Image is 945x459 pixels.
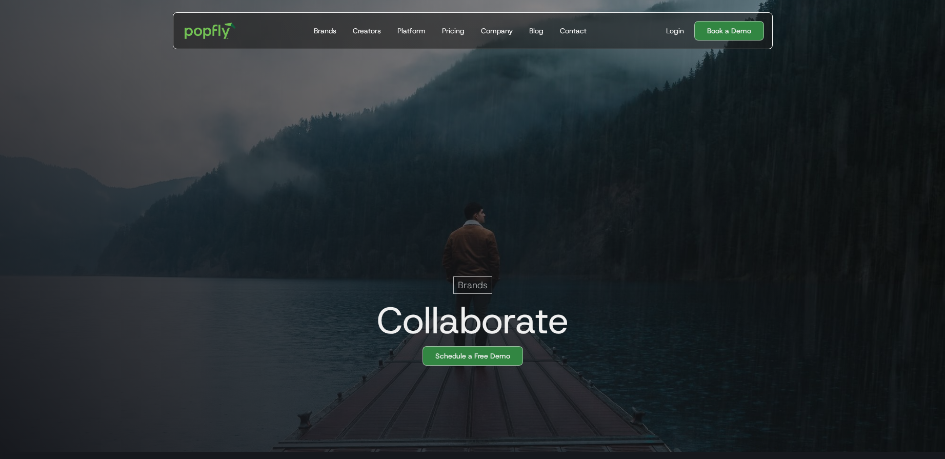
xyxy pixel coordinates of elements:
p: Brands [458,279,488,291]
div: Pricing [442,26,465,36]
div: Platform [397,26,426,36]
div: Company [481,26,513,36]
a: Company [477,13,517,49]
a: Contact [556,13,591,49]
div: Contact [560,26,587,36]
a: Schedule a Free Demo [423,346,523,366]
a: Creators [349,13,385,49]
a: Brands [310,13,340,49]
a: Pricing [438,13,469,49]
div: Login [666,26,684,36]
a: Book a Demo [694,21,764,41]
div: Brands [314,26,336,36]
a: Blog [525,13,548,49]
a: home [177,15,244,46]
div: Blog [529,26,544,36]
div: Creators [353,26,381,36]
a: Platform [393,13,430,49]
h1: Collaborate [369,300,569,341]
a: Login [662,26,688,36]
